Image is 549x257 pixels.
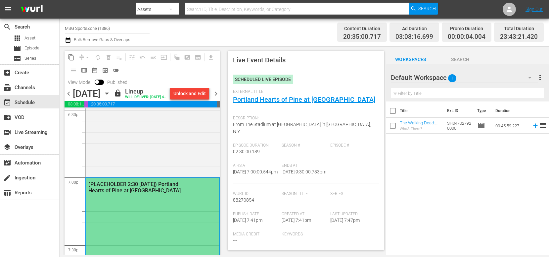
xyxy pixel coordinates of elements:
[24,35,35,41] span: Asset
[539,121,547,129] span: reorder
[343,24,381,33] div: Content Duration
[76,52,93,63] span: Remove Gaps & Overlaps
[233,122,371,134] span: From The Stadium at [GEOGRAPHIC_DATA] in [GEOGRAPHIC_DATA], N.Y.
[13,54,21,62] span: Series
[282,212,327,217] span: Created At
[137,52,148,63] span: Revert to Primary Episode
[395,33,433,41] span: 03:08:16.699
[233,75,293,84] div: Scheduled Live Episode
[66,64,79,77] span: Day Calendar View
[73,88,101,99] div: [DATE]
[395,24,433,33] div: Ad Duration
[477,122,485,130] span: Episode
[148,52,159,63] span: Fill episodes with ad slates
[282,218,311,223] span: [DATE] 7:41pm
[448,33,485,41] span: 00:00:04.004
[4,5,12,13] span: menu
[409,3,438,15] button: Search
[400,101,443,120] th: Title
[233,143,278,148] span: Episode Duration
[79,65,89,76] span: Week Calendar View
[91,67,98,74] span: date_range_outlined
[3,174,11,182] span: Ingestion
[233,238,237,243] span: ---
[65,90,73,98] span: chevron_left
[526,7,543,12] a: Sign Out
[330,143,376,148] span: Episode #
[13,44,21,52] span: Episode
[282,191,327,197] span: Season Title
[84,101,88,107] span: 00:00:04.004
[233,116,376,121] span: Description:
[400,127,442,131] div: Who'S There?
[493,118,529,134] td: 00:45:59.227
[282,163,327,168] span: Ends At
[386,55,435,64] span: Workspaces
[233,149,260,154] span: 02:30:00.189
[104,80,131,85] span: Published
[113,67,119,74] span: toggle_off
[3,189,11,197] span: Reports
[536,70,544,86] button: more_vert
[448,24,485,33] div: Promo Duration
[500,33,538,41] span: 23:43:21.420
[3,69,11,77] span: Create
[89,65,100,76] span: Month Calendar View
[65,101,84,107] span: 03:08:16.699
[233,191,278,197] span: Wurl Id
[282,169,326,174] span: [DATE] 9:30:00.733pm
[491,101,531,120] th: Duration
[233,56,286,64] span: Live Event Details
[182,52,193,63] span: Create Search Block
[233,163,278,168] span: Airs At
[3,23,11,31] span: Search
[233,218,262,223] span: [DATE] 7:41pm
[125,88,167,95] div: Lineup
[444,118,475,134] td: SH047027920000
[233,169,278,174] span: [DATE] 7:00:00.544pm
[343,33,381,41] span: 20:35:00.717
[330,191,376,197] span: Series
[418,3,436,15] span: Search
[124,51,137,64] span: Customize Events
[173,88,206,99] div: Unlock and Edit
[3,113,11,121] span: VOD
[435,55,485,64] span: Search
[473,101,491,120] th: Type
[282,143,327,148] span: Season #
[88,181,186,194] div: (PLACEHOLDER 2:30 [DATE]) Portland Hearts of Pine at [GEOGRAPHIC_DATA]
[66,52,76,63] span: Copy Lineup
[532,122,539,129] svg: Add to Schedule
[193,52,203,63] span: Create Series Block
[100,65,111,76] span: View Backup
[88,101,217,107] span: 20:35:00.717
[24,45,39,51] span: Episode
[391,68,538,87] div: Default Workspace
[500,24,538,33] div: Total Duration
[536,74,544,82] span: more_vert
[170,88,209,99] button: Unlock and Edit
[3,128,11,136] span: Live Streaming
[233,197,254,203] span: 88270854
[81,67,87,74] span: calendar_view_week_outlined
[448,71,456,85] span: 1
[73,37,130,42] span: Bulk Remove Gaps & Overlaps
[65,80,95,85] span: View Mode:
[68,54,74,61] span: content_copy
[13,34,21,42] span: Asset
[125,95,167,99] div: WILL DELIVER: [DATE] 4a (local)
[3,159,11,167] span: Automation
[16,2,48,17] img: ans4CAIJ8jUAAAAAAAAAAAAAAAAAAAAAAAAgQb4GAAAAAAAAAAAAAAAAAAAAAAAAJMjXAAAAAAAAAAAAAAAAAAAAAAAAgAT5G...
[217,101,220,107] span: 00:16:38.580
[114,89,122,97] span: lock
[330,212,376,217] span: Last Updated
[330,218,360,223] span: [DATE] 7:47pm
[111,65,121,76] span: 24 hours Lineup View is OFF
[282,232,327,237] span: Keywords
[233,232,278,237] span: Media Credit
[95,80,99,84] span: Toggle to switch from Published to Draft view.
[102,67,109,74] span: preview_outlined
[3,143,11,151] span: Overlays
[400,120,438,135] a: The Walking Dead: Dead City 102: Who's There?
[233,89,376,95] span: External Title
